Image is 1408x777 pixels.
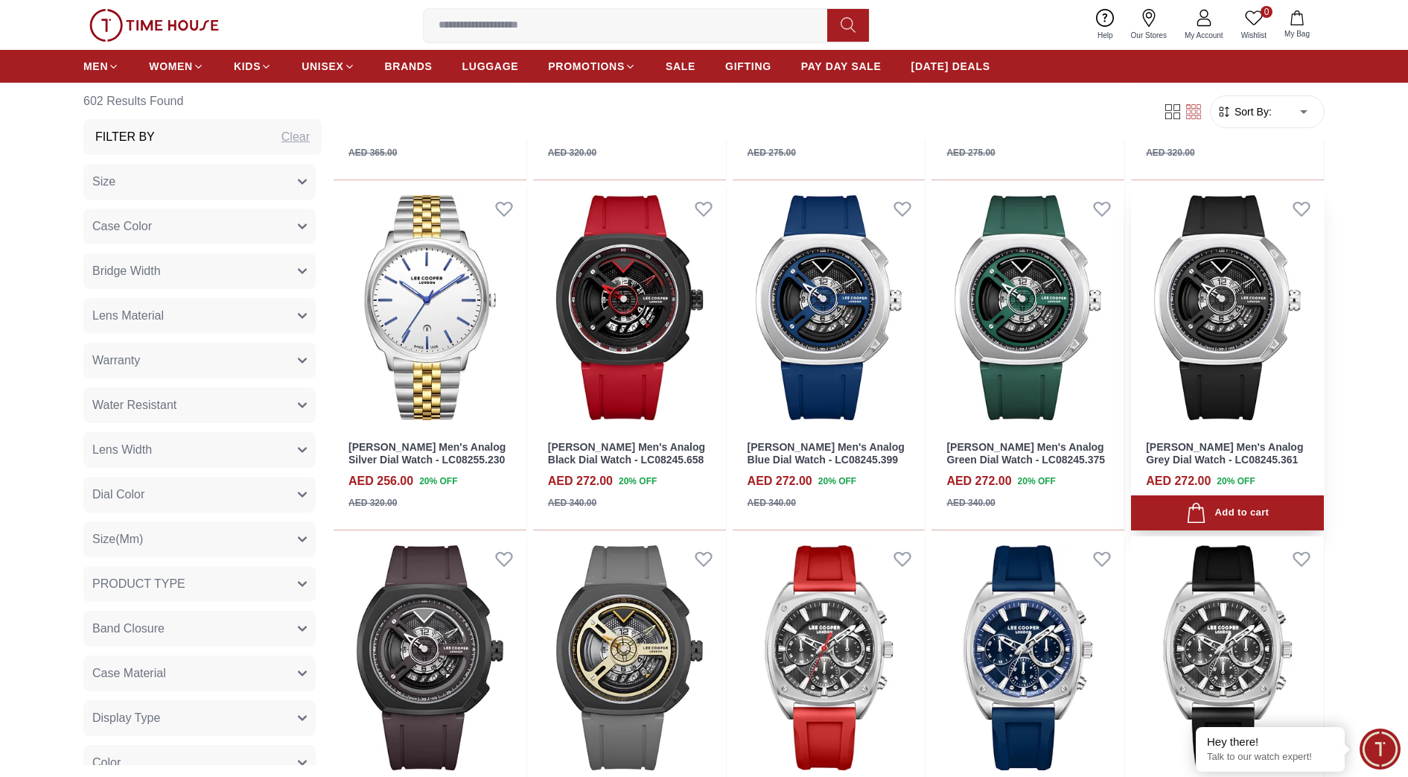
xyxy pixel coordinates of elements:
[83,477,316,513] button: Dial Color
[748,146,796,159] div: AED 275.00
[83,83,322,119] h6: 602 Results Found
[281,128,310,146] div: Clear
[931,186,1124,429] img: Lee Cooper Men's Analog Green Dial Watch - LC08245.375
[1179,30,1229,41] span: My Account
[348,472,413,490] h4: AED 256.00
[748,472,812,490] h4: AED 272.00
[92,352,140,370] span: Warranty
[234,53,272,80] a: KIDS
[462,53,519,80] a: LUGGAGE
[818,475,856,488] span: 20 % OFF
[619,475,657,488] span: 20 % OFF
[83,164,316,200] button: Size
[1146,441,1303,466] a: [PERSON_NAME] Men's Analog Grey Dial Watch - LC08245.361
[801,53,882,80] a: PAY DAY SALE
[1092,30,1119,41] span: Help
[95,128,155,146] h3: Filter By
[83,209,316,244] button: Case Color
[334,186,526,429] img: Lee Cooper Men's Analog Silver Dial Watch - LC08255.230
[83,432,316,468] button: Lens Width
[1232,6,1275,44] a: 0Wishlist
[946,496,995,510] div: AED 340.00
[1146,146,1194,159] div: AED 320.00
[462,59,519,74] span: LUGGAGE
[83,53,119,80] a: MEN
[1125,30,1173,41] span: Our Stores
[92,173,115,191] span: Size
[92,486,144,504] span: Dial Color
[83,611,316,647] button: Band Closure
[83,253,316,289] button: Bridge Width
[83,387,316,423] button: Water Resistant
[92,575,185,593] span: PRODUCT TYPE
[83,343,316,378] button: Warranty
[92,709,160,727] span: Display Type
[149,53,204,80] a: WOMEN
[748,441,905,466] a: [PERSON_NAME] Men's Analog Blue Dial Watch - LC08245.399
[89,9,219,42] img: ...
[1207,735,1334,749] div: Hey there!
[1217,475,1255,488] span: 20 % OFF
[302,59,343,74] span: UNISEX
[92,530,143,548] span: Size(Mm)
[1360,729,1401,770] div: Chat Widget
[1146,472,1211,490] h4: AED 272.00
[83,700,316,736] button: Display Type
[1131,495,1324,530] button: Add to cart
[748,496,796,510] div: AED 340.00
[83,566,316,602] button: PRODUCT TYPE
[946,472,1011,490] h4: AED 272.00
[92,754,121,772] span: Color
[548,441,705,466] a: [PERSON_NAME] Men's Analog Black Dial Watch - LC08245.658
[666,59,695,74] span: SALE
[92,620,165,638] span: Band Closure
[1235,30,1272,41] span: Wishlist
[548,146,596,159] div: AED 320.00
[92,441,152,459] span: Lens Width
[92,218,152,235] span: Case Color
[548,496,596,510] div: AED 340.00
[801,59,882,74] span: PAY DAY SALE
[1278,28,1316,39] span: My Bag
[92,665,166,682] span: Case Material
[348,496,397,510] div: AED 320.00
[92,307,164,325] span: Lens Material
[533,186,726,429] img: Lee Cooper Men's Analog Black Dial Watch - LC08245.658
[548,59,625,74] span: PROMOTIONS
[83,521,316,557] button: Size(Mm)
[92,262,161,280] span: Bridge Width
[1207,751,1334,764] p: Talk to our watch expert!
[911,53,990,80] a: [DATE] DEALS
[946,146,995,159] div: AED 275.00
[1089,6,1122,44] a: Help
[83,298,316,334] button: Lens Material
[348,441,506,466] a: [PERSON_NAME] Men's Analog Silver Dial Watch - LC08255.230
[1018,475,1056,488] span: 20 % OFF
[666,53,695,80] a: SALE
[83,656,316,691] button: Case Material
[725,59,771,74] span: GIFTING
[1186,503,1269,523] div: Add to cart
[83,59,108,74] span: MEN
[1217,104,1272,119] button: Sort By:
[946,441,1105,466] a: [PERSON_NAME] Men's Analog Green Dial Watch - LC08245.375
[1232,104,1272,119] span: Sort By:
[725,53,771,80] a: GIFTING
[1122,6,1176,44] a: Our Stores
[733,186,926,429] a: Lee Cooper Men's Analog Blue Dial Watch - LC08245.399
[911,59,990,74] span: [DATE] DEALS
[548,472,613,490] h4: AED 272.00
[1275,7,1319,42] button: My Bag
[419,475,457,488] span: 20 % OFF
[92,396,176,414] span: Water Resistant
[348,146,397,159] div: AED 365.00
[1261,6,1272,18] span: 0
[548,53,636,80] a: PROMOTIONS
[1131,186,1324,429] img: Lee Cooper Men's Analog Grey Dial Watch - LC08245.361
[302,53,354,80] a: UNISEX
[234,59,261,74] span: KIDS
